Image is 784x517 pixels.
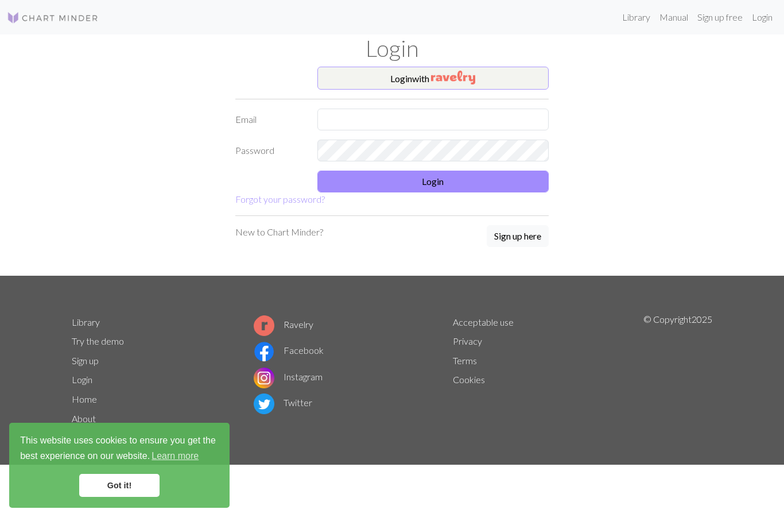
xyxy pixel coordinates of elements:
img: Ravelry logo [254,315,274,336]
a: Manual [655,6,693,29]
button: Sign up here [487,225,549,247]
a: Acceptable use [453,317,514,327]
a: About [72,413,96,424]
a: Terms [453,355,477,366]
a: Library [72,317,100,327]
label: Email [228,109,311,130]
a: Instagram [254,371,323,382]
a: Library [618,6,655,29]
img: Logo [7,11,99,25]
a: Try the demo [72,335,124,346]
a: Twitter [254,397,312,408]
img: Twitter logo [254,393,274,414]
a: Cookies [453,374,485,385]
a: Login [747,6,777,29]
a: Ravelry [254,319,313,330]
label: Password [228,140,311,161]
a: Sign up free [693,6,747,29]
div: cookieconsent [9,423,230,508]
a: Home [72,393,97,404]
img: Instagram logo [254,368,274,388]
a: learn more about cookies [150,447,200,465]
button: Login [317,171,549,192]
p: © Copyright 2025 [643,312,712,429]
a: Forgot your password? [235,194,325,205]
p: New to Chart Minder? [235,225,323,239]
a: dismiss cookie message [79,474,160,497]
a: Login [72,374,92,385]
a: Facebook [254,345,324,356]
h1: Login [65,34,719,62]
button: Loginwith [317,67,549,90]
span: This website uses cookies to ensure you get the best experience on our website. [20,434,219,465]
a: Sign up [72,355,99,366]
a: Sign up here [487,225,549,248]
img: Facebook logo [254,341,274,362]
a: Privacy [453,335,482,346]
img: Ravelry [431,71,475,84]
